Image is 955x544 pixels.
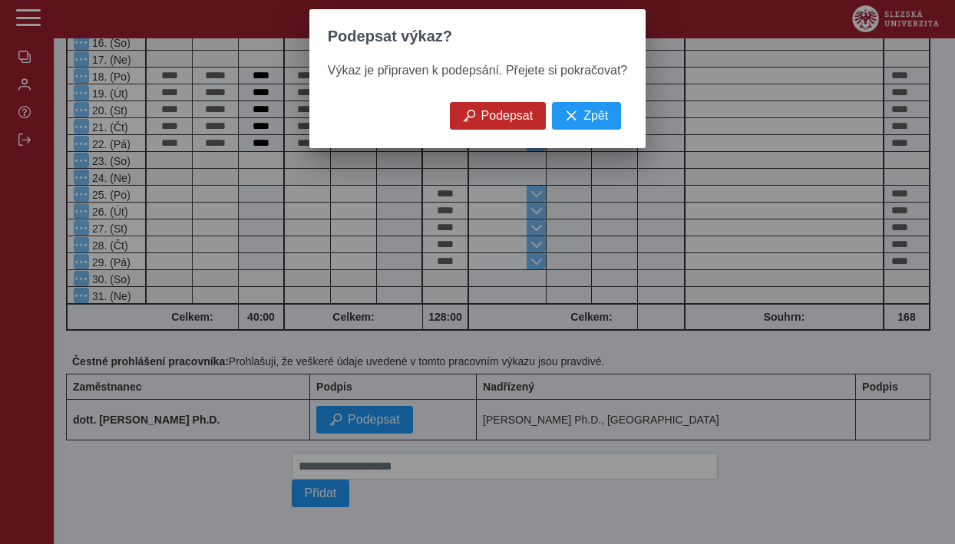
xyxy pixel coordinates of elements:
button: Zpět [552,102,621,130]
span: Podepsat výkaz? [328,28,452,45]
button: Podepsat [450,102,547,130]
span: Podepsat [481,109,534,123]
span: Zpět [583,109,608,123]
span: Výkaz je připraven k podepsání. Přejete si pokračovat? [328,64,627,77]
